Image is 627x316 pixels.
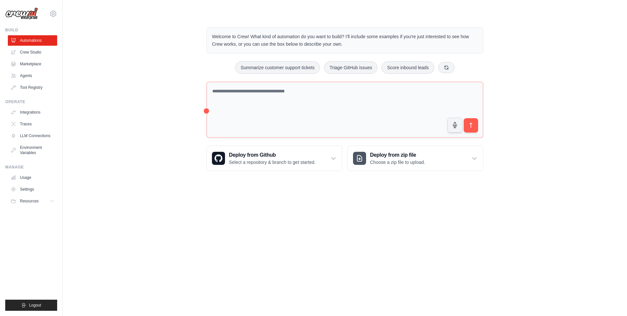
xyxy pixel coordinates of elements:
[5,300,57,311] button: Logout
[5,27,57,33] div: Build
[8,196,57,206] button: Resources
[370,151,425,159] h3: Deploy from zip file
[235,61,320,74] button: Summarize customer support tickets
[8,82,57,93] a: Tool Registry
[29,303,41,308] span: Logout
[229,151,315,159] h3: Deploy from Github
[8,107,57,118] a: Integrations
[212,33,478,48] p: Welcome to Crew! What kind of automation do you want to build? I'll include some examples if you'...
[8,131,57,141] a: LLM Connections
[8,35,57,46] a: Automations
[8,59,57,69] a: Marketplace
[381,61,434,74] button: Score inbound leads
[8,142,57,158] a: Environment Variables
[8,184,57,195] a: Settings
[8,47,57,57] a: Crew Studio
[5,165,57,170] div: Manage
[8,119,57,129] a: Traces
[8,172,57,183] a: Usage
[324,61,378,74] button: Triage GitHub issues
[20,198,39,204] span: Resources
[5,99,57,104] div: Operate
[8,71,57,81] a: Agents
[5,8,38,20] img: Logo
[229,159,315,166] p: Select a repository & branch to get started.
[370,159,425,166] p: Choose a zip file to upload.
